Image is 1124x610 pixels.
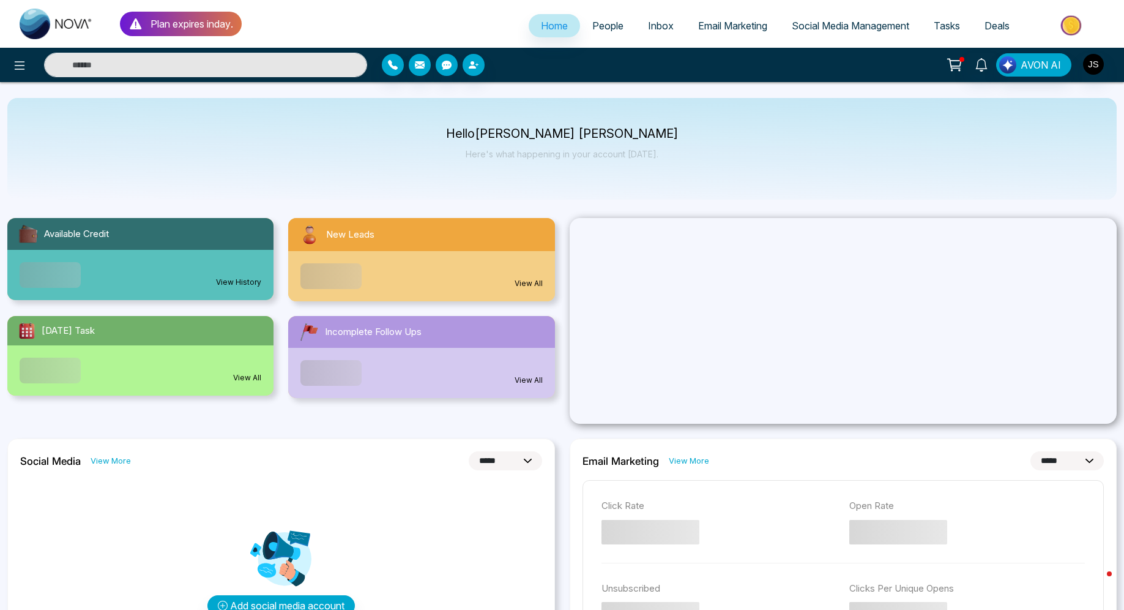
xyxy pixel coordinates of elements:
p: Plan expires in day . [151,17,233,31]
p: Here's what happening in your account [DATE]. [446,149,679,159]
h2: Email Marketing [582,455,659,467]
p: Clicks Per Unique Opens [849,582,1085,596]
img: followUps.svg [298,321,320,343]
p: Unsubscribed [601,582,837,596]
a: View All [515,375,543,386]
p: Open Rate [849,499,1085,513]
span: New Leads [326,228,374,242]
span: People [592,20,623,32]
p: Hello [PERSON_NAME] [PERSON_NAME] [446,129,679,139]
span: Inbox [648,20,674,32]
iframe: Intercom live chat [1082,568,1112,598]
a: New LeadsView All [281,218,562,301]
a: Tasks [921,14,972,37]
span: Available Credit [44,227,109,241]
a: Email Marketing [686,14,780,37]
span: Home [541,20,568,32]
img: todayTask.svg [17,321,37,341]
img: User Avatar [1083,54,1104,75]
span: Tasks [934,20,960,32]
img: Nova CRM Logo [20,9,93,39]
a: People [580,14,636,37]
img: Lead Flow [999,56,1016,73]
a: View All [233,372,261,383]
p: Click Rate [601,499,837,513]
a: Inbox [636,14,686,37]
a: View All [515,278,543,289]
a: Social Media Management [780,14,921,37]
a: View More [91,455,131,467]
a: Deals [972,14,1022,37]
button: AVON AI [996,53,1071,77]
span: Email Marketing [698,20,767,32]
a: Home [529,14,580,37]
img: availableCredit.svg [17,223,39,245]
img: newLeads.svg [298,223,321,246]
span: Incomplete Follow Ups [325,325,422,339]
h2: Social Media [20,455,81,467]
img: Analytics png [250,528,311,589]
span: AVON AI [1021,58,1061,72]
span: Deals [984,20,1010,32]
a: Incomplete Follow UpsView All [281,316,562,398]
span: Social Media Management [792,20,909,32]
a: View History [216,277,261,288]
span: [DATE] Task [42,324,95,338]
img: Market-place.gif [1028,12,1117,39]
a: View More [669,455,709,467]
